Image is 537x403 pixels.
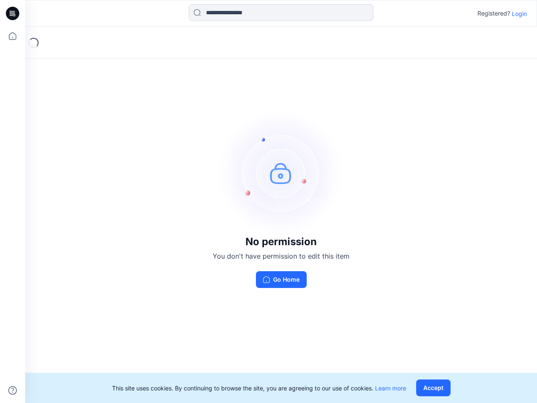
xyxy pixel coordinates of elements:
[477,8,510,18] p: Registered?
[213,236,349,248] h3: No permission
[512,9,527,18] p: Login
[375,385,406,392] a: Learn more
[218,110,344,236] img: no-perm.svg
[213,251,349,261] p: You don't have permission to edit this item
[112,384,406,393] p: This site uses cookies. By continuing to browse the site, you are agreeing to our use of cookies.
[256,271,307,288] button: Go Home
[416,379,451,396] button: Accept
